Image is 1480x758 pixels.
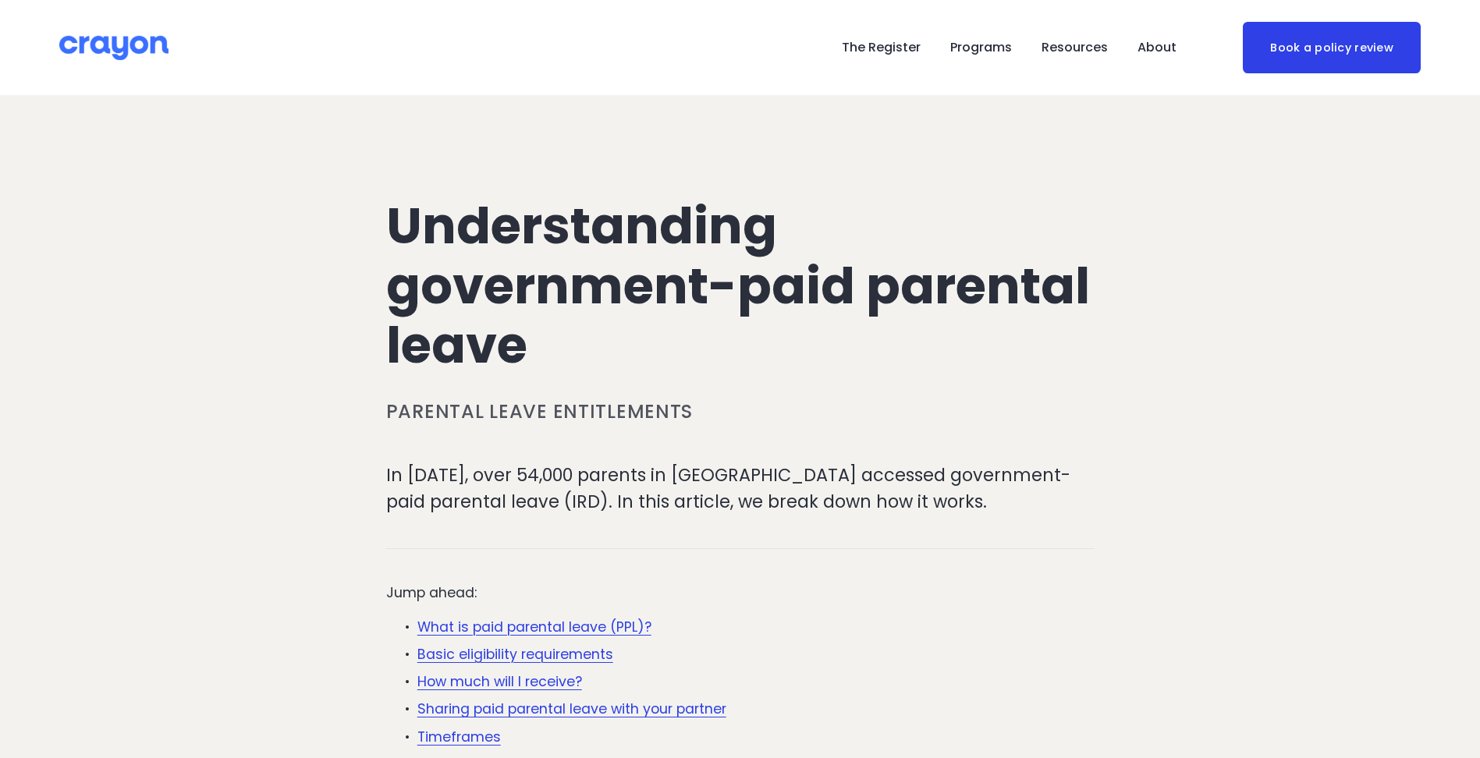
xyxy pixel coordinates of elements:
a: Parental leave entitlements [386,398,693,424]
h1: Understanding government-paid parental leave [386,197,1095,376]
span: About [1138,37,1177,59]
a: The Register [842,35,921,60]
a: Timeframes [417,728,501,746]
p: Jump ahead: [386,583,1095,603]
span: Programs [950,37,1012,59]
a: folder dropdown [1138,35,1177,60]
a: folder dropdown [1042,35,1108,60]
a: Basic eligibility requirements [417,645,613,664]
a: Book a policy review [1243,22,1421,73]
a: folder dropdown [950,35,1012,60]
a: How much will I receive? [417,672,582,691]
span: Resources [1042,37,1108,59]
p: In [DATE], over 54,000 parents in [GEOGRAPHIC_DATA] accessed government-paid parental leave (IRD)... [386,462,1095,515]
a: Sharing paid parental leave with your partner [417,700,726,718]
a: What is paid parental leave (PPL)? [417,618,651,636]
img: Crayon [59,34,169,62]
